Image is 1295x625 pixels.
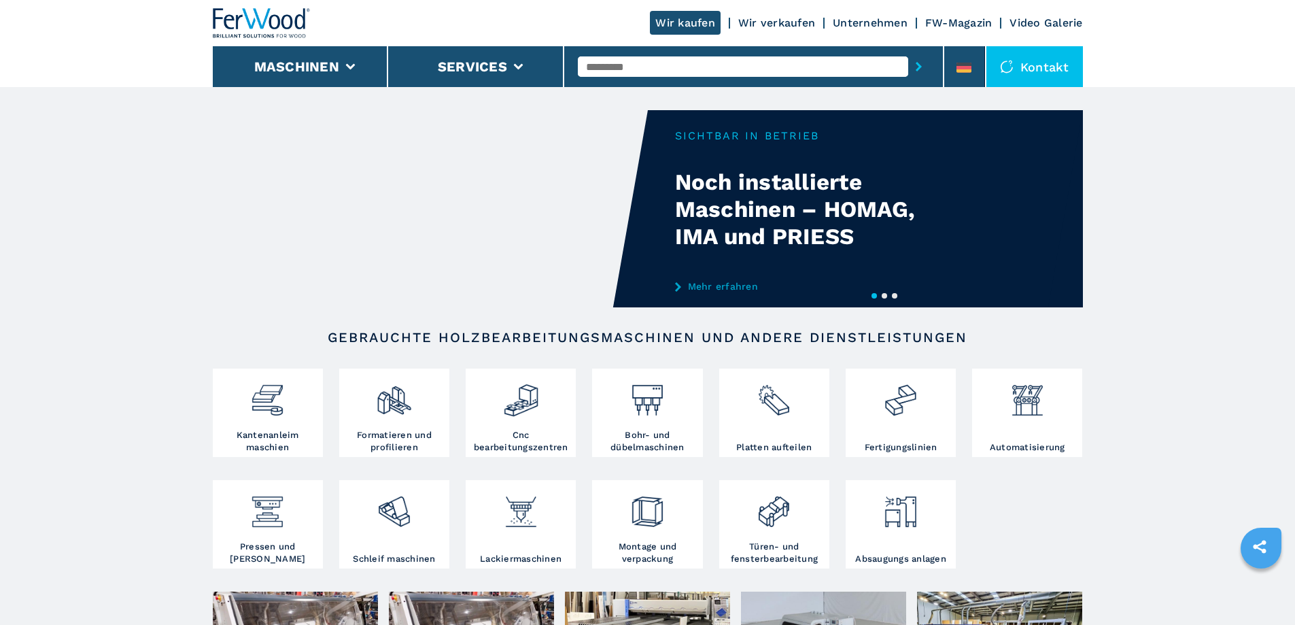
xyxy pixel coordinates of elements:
a: Bohr- und dübelmaschinen [592,369,702,457]
h3: Schleif maschinen [353,553,435,565]
a: Lackiermaschinen [466,480,576,569]
img: automazione.png [1009,372,1046,418]
img: verniciatura_1.png [503,484,539,530]
img: centro_di_lavoro_cnc_2.png [503,372,539,418]
iframe: Chat [1237,564,1285,615]
a: Fertigungslinien [846,369,956,457]
a: Formatieren und profilieren [339,369,449,457]
button: submit-button [908,51,929,82]
button: 3 [892,293,897,299]
a: Automatisierung [972,369,1082,457]
button: Services [438,58,507,75]
img: linee_di_produzione_2.png [882,372,918,418]
h3: Bohr- und dübelmaschinen [595,429,699,454]
img: pressa-strettoia.png [249,484,286,530]
a: Schleif maschinen [339,480,449,569]
h3: Platten aufteilen [736,441,812,454]
h3: Türen- und fensterbearbeitung [723,541,826,565]
h3: Automatisierung [990,441,1065,454]
img: montaggio_imballaggio_2.png [629,484,666,530]
h3: Formatieren und profilieren [343,429,446,454]
a: sharethis [1243,530,1277,564]
a: Mehr erfahren [675,281,942,292]
a: Wir kaufen [650,11,721,35]
img: squadratrici_2.png [376,372,412,418]
h2: Gebrauchte Holzbearbeitungsmaschinen und andere Dienstleistungen [256,329,1039,345]
img: Ferwood [213,8,311,38]
h3: Pressen und [PERSON_NAME] [216,541,320,565]
h3: Fertigungslinien [865,441,937,454]
img: Kontakt [1000,60,1014,73]
img: foratrici_inseritrici_2.png [629,372,666,418]
a: Platten aufteilen [719,369,829,457]
button: Maschinen [254,58,339,75]
img: lavorazione_porte_finestre_2.png [756,484,792,530]
img: bordatrici_1.png [249,372,286,418]
button: 1 [871,293,877,299]
a: Pressen und [PERSON_NAME] [213,480,323,569]
a: Cnc bearbeitungszentren [466,369,576,457]
h3: Cnc bearbeitungszentren [469,429,572,454]
a: Wir verkaufen [738,16,815,29]
h3: Lackiermaschinen [480,553,562,565]
img: aspirazione_1.png [882,484,918,530]
a: FW-Magazin [925,16,992,29]
h3: Absaugungs anlagen [855,553,946,565]
h3: Kantenanleim maschien [216,429,320,454]
img: sezionatrici_2.png [756,372,792,418]
h3: Montage und verpackung [595,541,699,565]
button: 2 [882,293,887,299]
img: levigatrici_2.png [376,484,412,530]
a: Video Galerie [1009,16,1082,29]
a: Unternehmen [833,16,908,29]
a: Montage und verpackung [592,480,702,569]
a: Türen- und fensterbearbeitung [719,480,829,569]
a: Absaugungs anlagen [846,480,956,569]
a: Kantenanleim maschien [213,369,323,457]
video: Your browser does not support the video tag. [213,110,648,307]
div: Kontakt [986,46,1083,87]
